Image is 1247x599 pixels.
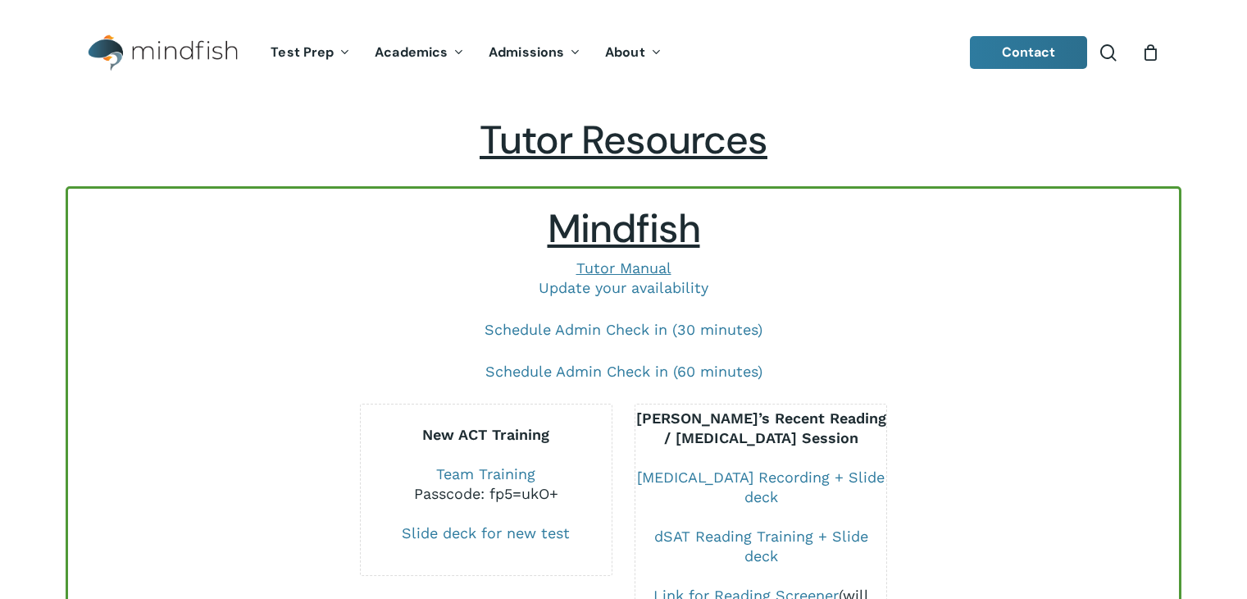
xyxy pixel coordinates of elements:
a: Academics [362,46,476,60]
a: Admissions [476,46,593,60]
span: Academics [375,43,448,61]
b: New ACT Training [422,426,549,443]
span: Mindfish [548,203,700,254]
a: [MEDICAL_DATA] Recording + Slide deck [637,469,885,505]
a: Slide deck for new test [402,524,570,542]
a: dSAT Reading Training + Slide deck [654,528,868,565]
span: Test Prep [271,43,334,61]
a: Team Training [436,465,535,482]
a: Contact [970,36,1088,69]
a: About [593,46,674,60]
span: About [605,43,645,61]
span: Tutor Resources [480,114,767,166]
a: Schedule Admin Check in (30 minutes) [485,321,762,338]
span: Contact [1002,43,1056,61]
nav: Main Menu [258,22,673,84]
header: Main Menu [66,22,1181,84]
a: Tutor Manual [576,259,671,277]
a: Test Prep [258,46,362,60]
span: Admissions [489,43,564,61]
b: [PERSON_NAME]’s Recent Reading / [MEDICAL_DATA] Session [636,409,886,446]
div: Passcode: fp5=ukO+ [361,484,612,504]
a: Update your availability [539,279,708,296]
a: Schedule Admin Check in (60 minutes) [485,363,762,380]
